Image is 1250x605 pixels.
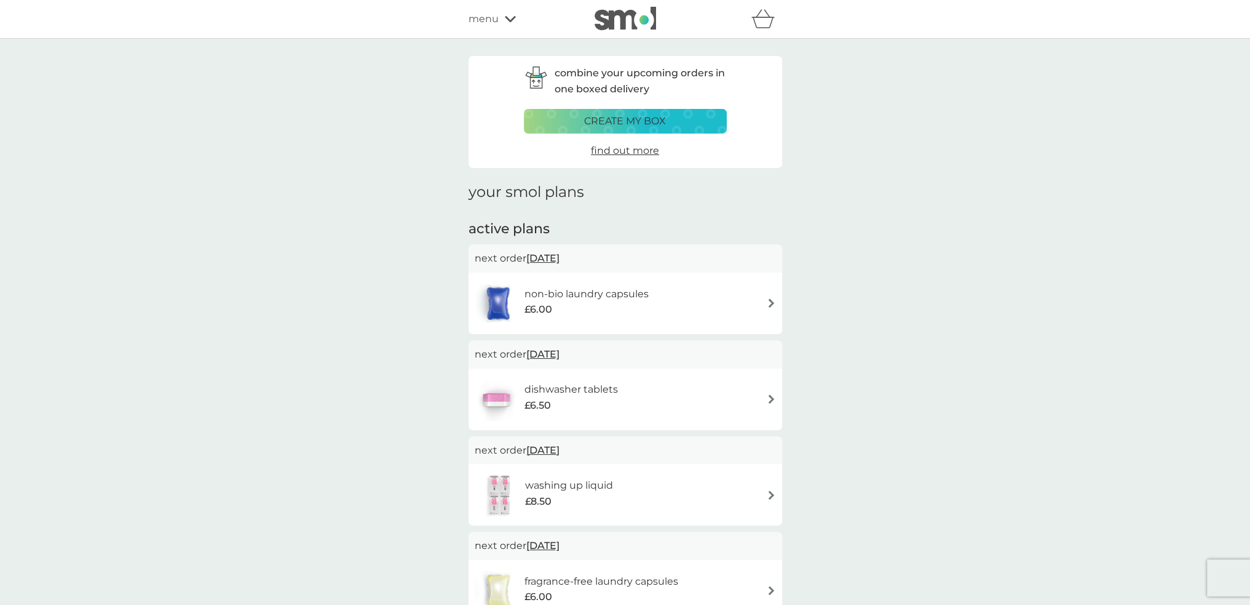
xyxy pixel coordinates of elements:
span: [DATE] [526,534,560,558]
h6: washing up liquid [525,478,613,494]
span: £6.00 [524,302,552,318]
img: non-bio laundry capsules [475,282,521,325]
h6: dishwasher tablets [524,382,618,398]
span: £6.00 [524,589,552,605]
p: next order [475,347,776,363]
p: create my box [584,113,666,129]
button: create my box [524,109,727,134]
h6: fragrance-free laundry capsules [524,574,678,590]
h6: non-bio laundry capsules [524,286,649,302]
span: [DATE] [526,342,560,366]
p: next order [475,538,776,554]
span: [DATE] [526,438,560,462]
p: combine your upcoming orders in one boxed delivery [555,65,727,97]
span: £8.50 [525,494,552,510]
h2: active plans [469,220,782,239]
img: arrow right [767,586,776,595]
img: arrow right [767,395,776,404]
img: smol [595,7,656,30]
h1: your smol plans [469,183,782,201]
p: next order [475,250,776,266]
img: washing up liquid [475,473,525,516]
img: dishwasher tablets [475,378,518,421]
img: arrow right [767,298,776,308]
span: £6.50 [524,398,551,414]
a: find out more [591,143,659,159]
span: find out more [591,145,659,156]
span: menu [469,11,499,27]
span: [DATE] [526,246,560,270]
div: basket [751,7,782,31]
img: arrow right [767,491,776,500]
p: next order [475,443,776,459]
